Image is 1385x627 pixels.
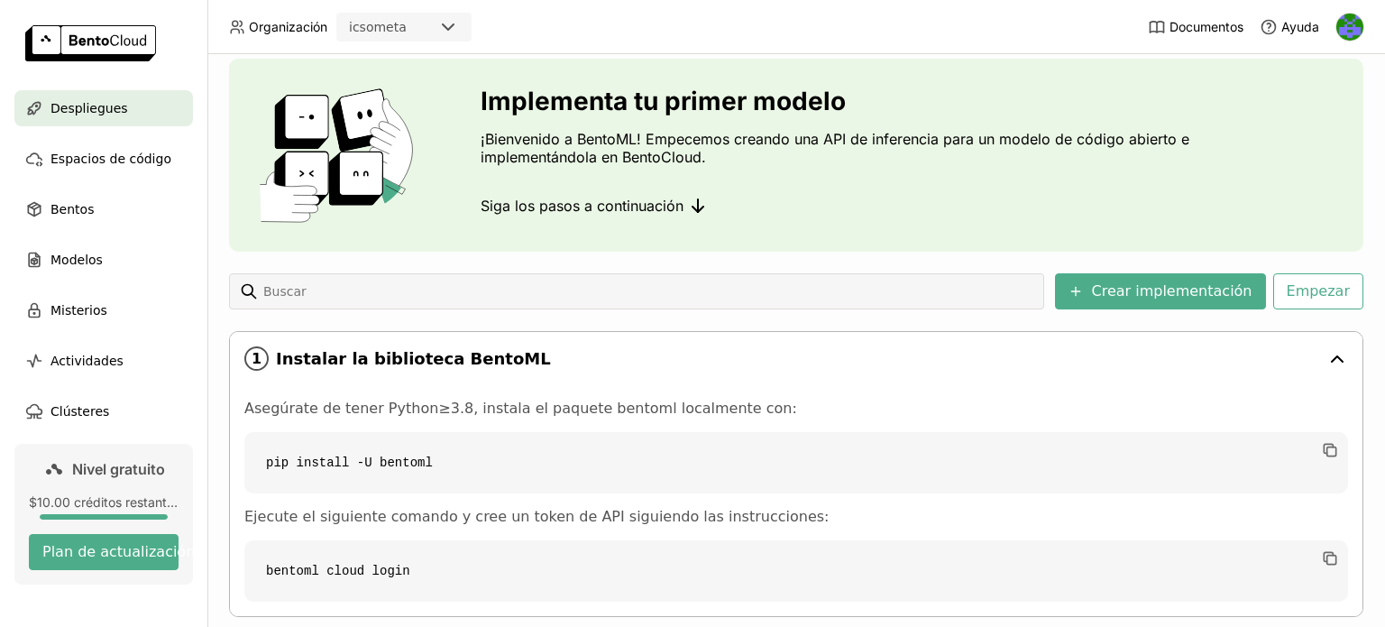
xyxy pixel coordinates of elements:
font: Instalar la biblioteca BentoML [276,349,551,368]
a: Modelos [14,242,193,278]
button: Plan de actualización [29,534,179,570]
input: Buscar [261,277,1037,306]
font: Documentos [1169,19,1243,34]
a: Misterios [14,292,193,328]
font: Organización [249,19,327,34]
button: Crear implementación [1055,273,1266,309]
a: Documentos [1148,18,1243,36]
div: 1Instalar la biblioteca BentoML [230,332,1362,385]
font: $10.00 créditos restantes [29,494,180,510]
a: Bentos [14,191,193,227]
font: Bentos [50,202,94,217]
font: icsometa [349,20,407,34]
font: Siga los pasos a continuación [481,197,683,215]
code: bentoml cloud login [244,540,1348,602]
input: Icsometa seleccionados. [408,19,410,37]
font: Ayuda [1281,19,1319,34]
font: Empezar [1287,282,1350,300]
img: meta icso [1336,14,1363,41]
font: Plan de actualización [42,543,195,560]
a: Clústeres [14,393,193,429]
font: 1 [252,350,261,367]
font: Clústeres [50,404,109,419]
button: Empezar [1273,273,1363,309]
div: meta icso [1335,13,1364,41]
font: Implementa tu primer modelo [481,86,846,116]
img: logo [25,25,156,61]
div: Ayuda [1260,18,1319,36]
font: Misterios [50,303,107,318]
a: Espacios de código [14,141,193,177]
font: Actividades [50,354,124,368]
a: Despliegues [14,90,193,126]
a: Nivel gratuito$10.00 créditos restantesPlan de actualización [14,444,193,585]
font: Modelos [50,253,103,267]
font: Nivel gratuito [72,460,165,478]
font: Crear implementación [1092,282,1252,300]
code: pip install -U bentoml [244,432,1348,493]
img: incorporación de portada [243,88,437,223]
font: ¡Bienvenido a BentoML! Empecemos creando una API de inferencia para un modelo de código abierto e... [481,130,1194,166]
a: Actividades [14,343,193,379]
font: Espacios de código [50,152,171,166]
font: Ejecute el siguiente comando y cree un token de API siguiendo las instrucciones: [244,508,829,525]
font: Asegúrate de tener Python≥3.8, instala el paquete bentoml localmente con: [244,400,797,417]
font: Despliegues [50,101,128,115]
